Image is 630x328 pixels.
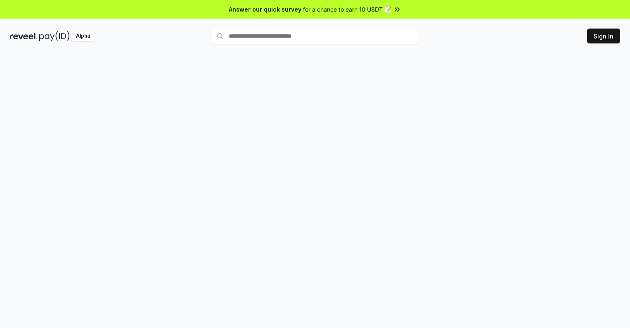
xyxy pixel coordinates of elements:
[587,29,620,43] button: Sign In
[303,5,391,14] span: for a chance to earn 10 USDT 📝
[71,31,95,41] div: Alpha
[39,31,70,41] img: pay_id
[10,31,38,41] img: reveel_dark
[229,5,301,14] span: Answer our quick survey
